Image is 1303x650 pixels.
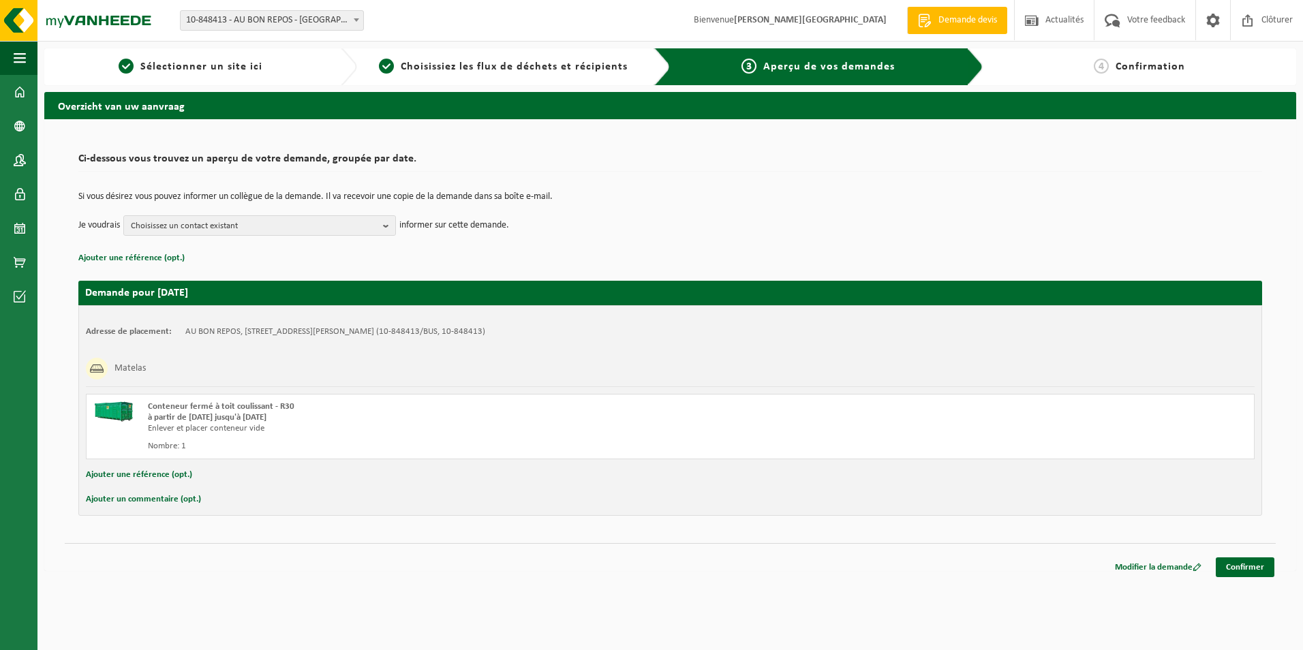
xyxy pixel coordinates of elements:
span: Sélectionner un site ici [140,61,262,72]
span: Aperçu de vos demandes [763,61,895,72]
button: Ajouter une référence (opt.) [78,249,185,267]
strong: Adresse de placement: [86,327,172,336]
span: Conteneur fermé à toit coulissant - R30 [148,402,294,411]
h2: Overzicht van uw aanvraag [44,92,1296,119]
button: Ajouter un commentaire (opt.) [86,491,201,508]
span: Confirmation [1116,61,1185,72]
strong: [PERSON_NAME][GEOGRAPHIC_DATA] [734,15,887,25]
strong: à partir de [DATE] jusqu'à [DATE] [148,413,266,422]
span: 2 [379,59,394,74]
td: AU BON REPOS, [STREET_ADDRESS][PERSON_NAME] (10-848413/BUS, 10-848413) [185,326,485,337]
button: Choisissez un contact existant [123,215,396,236]
span: 10-848413 - AU BON REPOS - WATERLOO [181,11,363,30]
span: Demande devis [935,14,1000,27]
h3: Matelas [114,358,146,380]
a: 1Sélectionner un site ici [51,59,330,75]
div: Enlever et placer conteneur vide [148,423,725,434]
span: 3 [741,59,756,74]
span: Choisissez un contact existant [131,216,378,236]
p: Si vous désirez vous pouvez informer un collègue de la demande. Il va recevoir une copie de la de... [78,192,1262,202]
span: 10-848413 - AU BON REPOS - WATERLOO [180,10,364,31]
span: 1 [119,59,134,74]
p: informer sur cette demande. [399,215,509,236]
strong: Demande pour [DATE] [85,288,188,298]
img: HK-XR-30-GN-00.png [93,401,134,422]
a: 2Choisissiez les flux de déchets et récipients [364,59,643,75]
span: Choisissiez les flux de déchets et récipients [401,61,628,72]
p: Je voudrais [78,215,120,236]
a: Demande devis [907,7,1007,34]
span: 4 [1094,59,1109,74]
div: Nombre: 1 [148,441,725,452]
button: Ajouter une référence (opt.) [86,466,192,484]
a: Confirmer [1216,557,1274,577]
h2: Ci-dessous vous trouvez un aperçu de votre demande, groupée par date. [78,153,1262,172]
a: Modifier la demande [1105,557,1212,577]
